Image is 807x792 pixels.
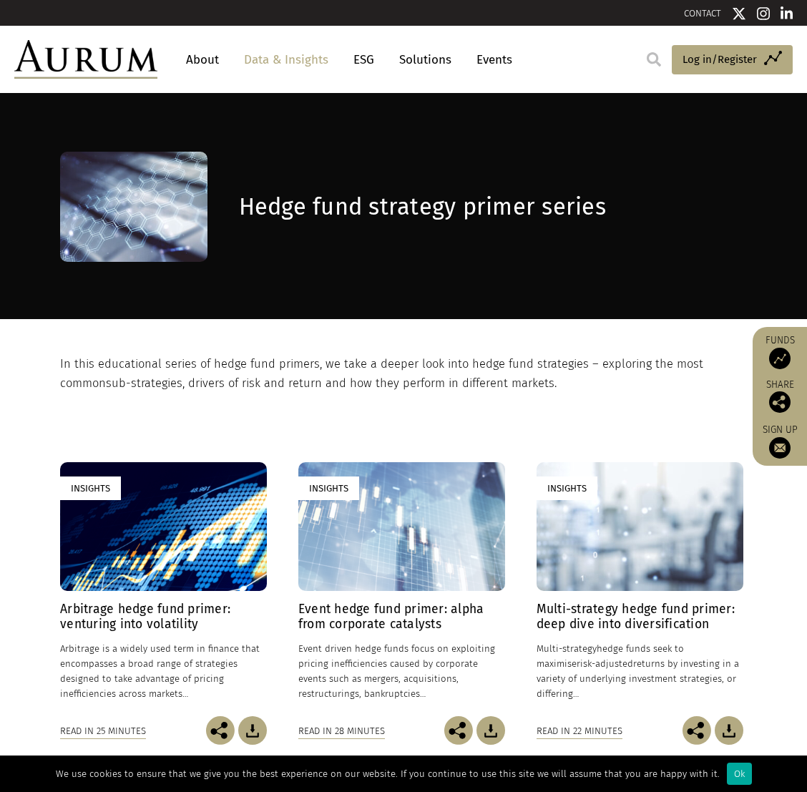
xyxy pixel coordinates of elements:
img: Download Article [238,716,267,745]
img: Linkedin icon [781,6,793,21]
img: Instagram icon [757,6,770,21]
img: search.svg [647,52,661,67]
img: Share this post [206,716,235,745]
a: Events [469,47,512,73]
span: Multi-strategy [537,643,597,654]
h4: Arbitrage hedge fund primer: venturing into volatility [60,602,267,632]
p: Arbitrage is a widely used term in finance that encompasses a broad range of strategies designed ... [60,641,267,702]
p: hedge funds seek to maximise returns by investing in a variety of underlying investment strategie... [537,641,743,702]
img: Share this post [444,716,473,745]
a: ESG [346,47,381,73]
img: Download Article [715,716,743,745]
img: Aurum [14,40,157,79]
div: Insights [537,476,597,500]
a: Funds [760,334,800,369]
h4: Event hedge fund primer: alpha from corporate catalysts [298,602,505,632]
span: Log in/Register [683,51,757,68]
img: Sign up to our newsletter [769,437,791,459]
img: Share this post [683,716,711,745]
a: Log in/Register [672,45,793,75]
img: Share this post [769,391,791,413]
div: Share [760,380,800,413]
a: Insights Arbitrage hedge fund primer: venturing into volatility Arbitrage is a widely used term i... [60,462,267,717]
a: Data & Insights [237,47,336,73]
h4: Multi-strategy hedge fund primer: deep dive into diversification [537,602,743,632]
a: About [179,47,226,73]
p: Event driven hedge funds focus on exploiting pricing inefficiencies caused by corporate events su... [298,641,505,702]
a: Solutions [392,47,459,73]
a: Sign up [760,424,800,459]
div: Insights [60,476,121,500]
a: Insights Multi-strategy hedge fund primer: deep dive into diversification Multi-strategyhedge fun... [537,462,743,717]
div: Insights [298,476,359,500]
p: In this educational series of hedge fund primers, we take a deeper look into hedge fund strategie... [60,355,743,393]
a: Insights Event hedge fund primer: alpha from corporate catalysts Event driven hedge funds focus o... [298,462,505,717]
img: Twitter icon [732,6,746,21]
img: Access Funds [769,348,791,369]
h1: Hedge fund strategy primer series [239,193,743,221]
div: Read in 28 minutes [298,723,385,739]
span: risk-adjusted [577,658,633,669]
span: sub-strategies [106,376,182,390]
a: CONTACT [684,8,721,19]
div: Read in 25 minutes [60,723,146,739]
div: Read in 22 minutes [537,723,622,739]
img: Download Article [476,716,505,745]
div: Ok [727,763,752,785]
